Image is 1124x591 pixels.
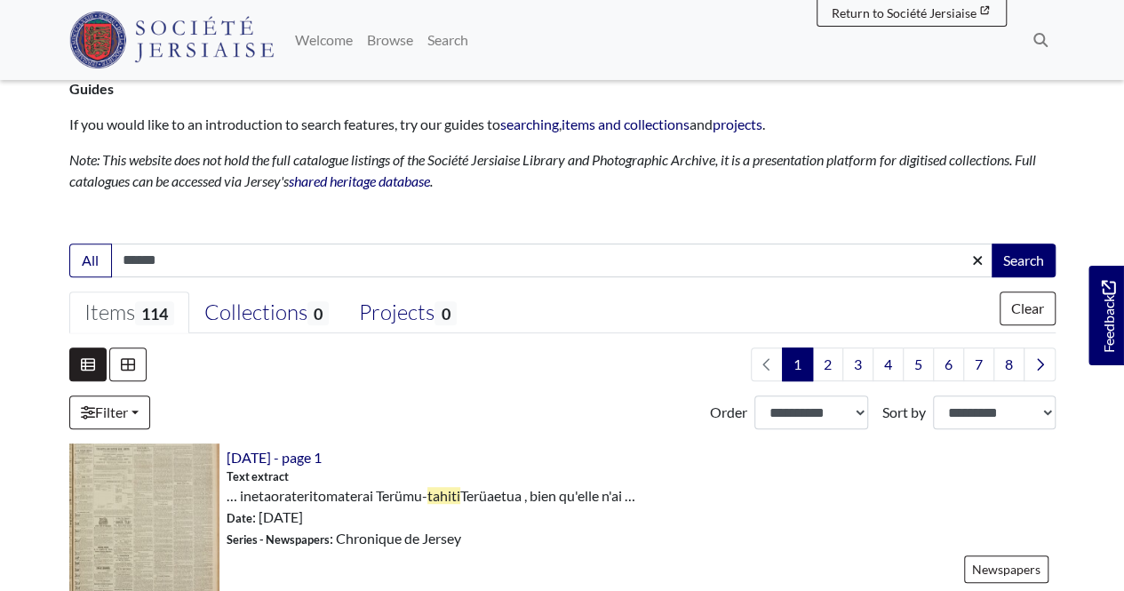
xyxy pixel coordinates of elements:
[111,244,993,277] input: Enter one or more search terms...
[227,507,303,528] span: : [DATE]
[307,301,329,325] span: 0
[832,5,977,20] span: Return to Société Jersiaise
[1000,292,1056,325] button: Clear
[135,301,174,325] span: 114
[992,244,1056,277] button: Search
[69,7,275,73] a: Société Jersiaise logo
[434,301,456,325] span: 0
[84,299,174,326] div: Items
[903,347,934,381] a: Goto page 5
[227,528,461,549] span: : Chronique de Jersey
[873,347,904,381] a: Goto page 4
[69,395,150,429] a: Filter
[812,347,843,381] a: Goto page 2
[1097,281,1119,353] span: Feedback
[427,487,460,504] span: tahiti
[562,116,690,132] a: items and collections
[359,299,456,326] div: Projects
[420,22,475,58] a: Search
[69,114,1056,135] p: If you would like to an introduction to search features, try our guides to , and .
[289,172,430,189] a: shared heritage database
[360,22,420,58] a: Browse
[713,116,762,132] a: projects
[782,347,813,381] span: Goto page 1
[227,449,322,466] a: [DATE] - page 1
[933,347,964,381] a: Goto page 6
[227,468,289,485] span: Text extract
[744,347,1056,381] nav: pagination
[69,80,114,97] strong: Guides
[69,244,112,277] button: All
[204,299,329,326] div: Collections
[69,12,275,68] img: Société Jersiaise
[751,347,783,381] li: Previous page
[69,151,1036,189] em: Note: This website does not hold the full catalogue listings of the Société Jersiaise Library and...
[882,402,926,423] label: Sort by
[993,347,1024,381] a: Goto page 8
[227,485,635,507] span: … inetaorateritomaterai Terümu- Terüaetua , bien qu'elle n'ai …
[1024,347,1056,381] a: Next page
[963,347,994,381] a: Goto page 7
[288,22,360,58] a: Welcome
[1088,266,1124,365] a: Would you like to provide feedback?
[964,555,1048,583] a: Newspapers
[227,511,252,525] span: Date
[227,532,330,547] span: Series - Newspapers
[710,402,747,423] label: Order
[500,116,559,132] a: searching
[842,347,873,381] a: Goto page 3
